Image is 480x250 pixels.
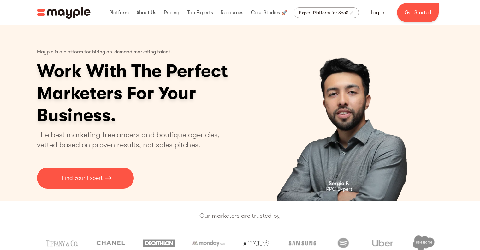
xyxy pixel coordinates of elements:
[363,5,392,20] a: Log In
[37,168,134,189] a: Find Your Expert
[62,174,103,182] p: Find Your Expert
[37,60,277,126] h1: Work With The Perfect Marketers For Your Business.
[37,44,172,60] p: Mayple is a platform for hiring on-demand marketing talent.
[37,7,91,19] img: Mayple logo
[37,130,227,150] p: The best marketing freelancers and boutique agencies, vetted based on proven results, not sales p...
[299,9,348,16] div: Expert Platform for SaaS
[294,7,359,18] a: Expert Platform for SaaS
[397,3,439,22] a: Get Started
